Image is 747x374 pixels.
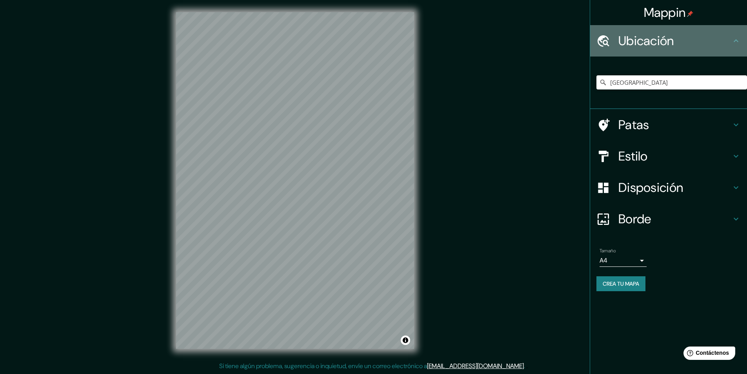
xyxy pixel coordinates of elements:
iframe: Lanzador de widgets de ayuda [677,343,738,365]
input: Elige tu ciudad o zona [596,75,747,89]
font: . [524,362,525,370]
font: . [526,361,528,370]
div: Disposición [590,172,747,203]
font: A4 [600,256,607,265]
canvas: Mapa [176,12,414,349]
div: Estilo [590,140,747,172]
font: Disposición [618,179,683,196]
font: Patas [618,117,649,133]
div: Patas [590,109,747,140]
font: Borde [618,211,651,227]
button: Crea tu mapa [596,276,645,291]
font: Si tiene algún problema, sugerencia o inquietud, envíe un correo electrónico a [219,362,427,370]
button: Activar o desactivar atribución [401,336,410,345]
font: . [525,361,526,370]
font: Tamaño [600,248,616,254]
font: Ubicación [618,33,674,49]
font: Crea tu mapa [603,280,639,287]
font: Estilo [618,148,648,164]
div: Ubicación [590,25,747,57]
font: Mappin [644,4,686,21]
div: A4 [600,254,647,267]
div: Borde [590,203,747,235]
img: pin-icon.png [687,11,693,17]
a: [EMAIL_ADDRESS][DOMAIN_NAME] [427,362,524,370]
